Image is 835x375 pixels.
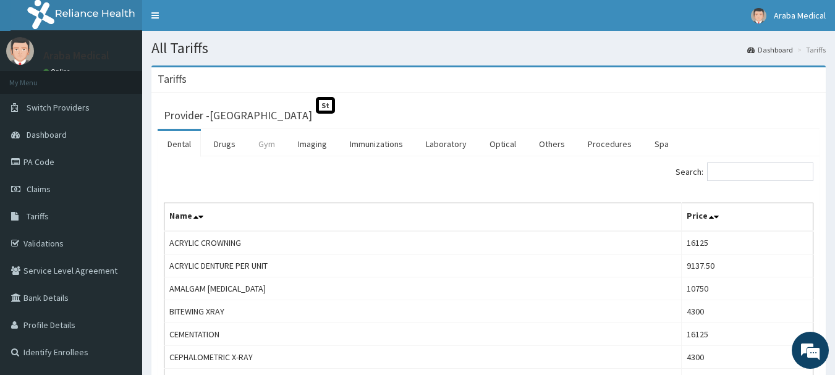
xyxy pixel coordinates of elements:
a: Gym [248,131,285,157]
p: Araba Medical [43,50,109,61]
img: User Image [751,8,766,23]
a: Dental [158,131,201,157]
span: Araba Medical [774,10,826,21]
td: ACRYLIC CROWNING [164,231,682,255]
a: Drugs [204,131,245,157]
h1: All Tariffs [151,40,826,56]
td: ACRYLIC DENTURE PER UNIT [164,255,682,277]
span: We're online! [72,110,171,235]
a: Others [529,131,575,157]
a: Immunizations [340,131,413,157]
a: Online [43,67,73,76]
li: Tariffs [794,44,826,55]
a: Laboratory [416,131,477,157]
a: Optical [480,131,526,157]
img: d_794563401_company_1708531726252_794563401 [23,62,50,93]
td: AMALGAM [MEDICAL_DATA] [164,277,682,300]
span: St [316,97,335,114]
td: CEMENTATION [164,323,682,346]
td: 9137.50 [682,255,813,277]
span: Switch Providers [27,102,90,113]
a: Spa [645,131,679,157]
th: Name [164,203,682,232]
h3: Provider - [GEOGRAPHIC_DATA] [164,110,312,121]
td: 16125 [682,231,813,255]
div: Minimize live chat window [203,6,232,36]
a: Procedures [578,131,642,157]
td: 10750 [682,277,813,300]
td: 4300 [682,300,813,323]
span: Tariffs [27,211,49,222]
td: 4300 [682,346,813,369]
td: 16125 [682,323,813,346]
img: User Image [6,37,34,65]
a: Dashboard [747,44,793,55]
input: Search: [707,162,813,181]
label: Search: [676,162,813,181]
a: Imaging [288,131,337,157]
span: Claims [27,183,51,195]
h3: Tariffs [158,74,187,85]
th: Price [682,203,813,232]
span: Dashboard [27,129,67,140]
td: BITEWING XRAY [164,300,682,323]
div: Chat with us now [64,69,208,85]
td: CEPHALOMETRIC X-RAY [164,346,682,369]
textarea: Type your message and hit 'Enter' [6,246,235,290]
